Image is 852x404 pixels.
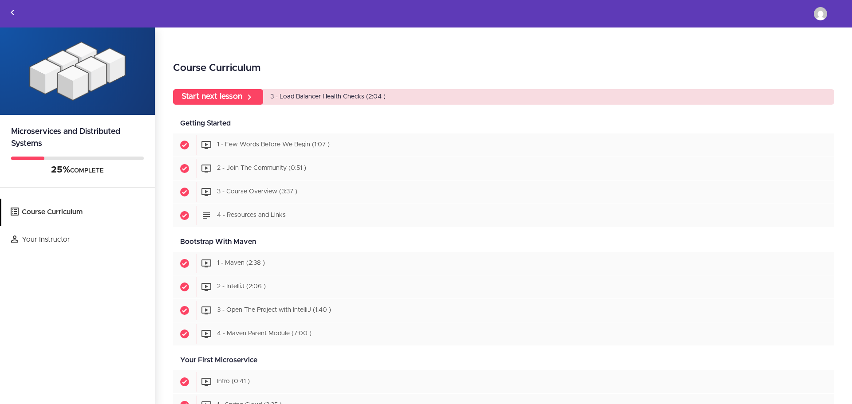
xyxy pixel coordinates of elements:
svg: Back to courses [7,7,18,18]
span: Completed item [173,299,196,322]
img: larosanazareno94@gmail.com [814,7,827,20]
a: Your Instructor [1,226,155,253]
span: 3 - Course Overview (3:37 ) [217,189,297,195]
a: Course Curriculum [1,199,155,226]
span: 4 - Resources and Links [217,212,286,219]
span: 1 - Few Words Before We Begin (1:07 ) [217,142,330,148]
a: Completed item 4 - Maven Parent Module (7:00 ) [173,322,834,345]
span: 3 - Load Balancer Health Checks (2:04 ) [270,94,386,100]
span: Completed item [173,157,196,180]
span: 4 - Maven Parent Module (7:00 ) [217,331,312,337]
span: Completed item [173,133,196,157]
h2: Course Curriculum [173,61,834,76]
span: 1 - Maven (2:38 ) [217,260,265,267]
span: 3 - Open The Project with IntelliJ (1:40 ) [217,307,331,314]
a: Back to courses [0,0,24,27]
a: Completed item 2 - IntelliJ (2:06 ) [173,275,834,298]
a: Completed item 3 - Course Overview (3:37 ) [173,180,834,204]
div: Getting Started [173,114,834,133]
span: Completed item [173,370,196,393]
span: Completed item [173,180,196,204]
span: 2 - Join The Community (0:51 ) [217,165,306,172]
span: 2 - IntelliJ (2:06 ) [217,284,266,290]
a: Completed item 4 - Resources and Links [173,204,834,227]
span: 25% [51,165,70,174]
span: Completed item [173,204,196,227]
a: Completed item 3 - Open The Project with IntelliJ (1:40 ) [173,299,834,322]
div: Your First Microservice [173,350,834,370]
a: Completed item 1 - Few Words Before We Begin (1:07 ) [173,133,834,157]
a: Start next lesson [173,89,263,105]
a: Completed item 1 - Maven (2:38 ) [173,252,834,275]
div: Bootstrap With Maven [173,232,834,252]
span: Completed item [173,252,196,275]
span: Completed item [173,275,196,298]
span: Completed item [173,322,196,345]
a: Completed item Intro (0:41 ) [173,370,834,393]
span: Intro (0:41 ) [217,379,250,385]
a: Completed item 2 - Join The Community (0:51 ) [173,157,834,180]
div: COMPLETE [11,165,144,176]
